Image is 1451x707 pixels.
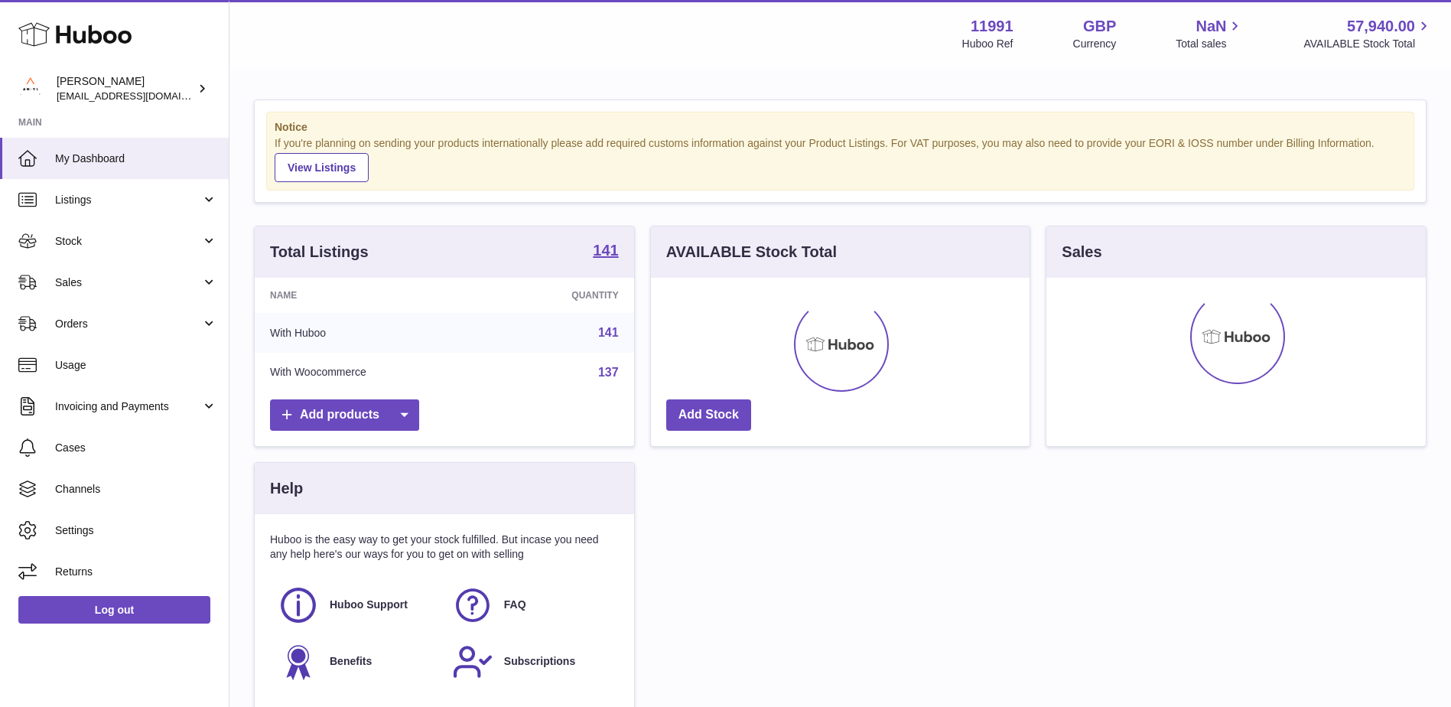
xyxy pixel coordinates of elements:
a: 137 [598,366,619,379]
span: Huboo Support [330,598,408,612]
span: Listings [55,193,201,207]
a: 141 [598,326,619,339]
img: info@an-y1.com [18,77,41,100]
span: Orders [55,317,201,331]
th: Quantity [490,278,634,313]
span: NaN [1196,16,1226,37]
strong: 11991 [971,16,1013,37]
a: Add products [270,399,419,431]
a: View Listings [275,153,369,182]
span: Subscriptions [504,654,575,669]
h3: Help [270,478,303,499]
span: Channels [55,482,217,497]
span: Stock [55,234,201,249]
strong: Notice [275,120,1406,135]
span: Sales [55,275,201,290]
strong: GBP [1083,16,1116,37]
div: If you're planning on sending your products internationally please add required customs informati... [275,136,1406,182]
div: Huboo Ref [962,37,1013,51]
a: 141 [593,243,618,261]
div: [PERSON_NAME] [57,74,194,103]
span: 57,940.00 [1347,16,1415,37]
h3: AVAILABLE Stock Total [666,242,837,262]
a: NaN Total sales [1176,16,1244,51]
td: With Huboo [255,313,490,353]
p: Huboo is the easy way to get your stock fulfilled. But incase you need any help here's our ways f... [270,533,619,562]
span: Settings [55,523,217,538]
span: Cases [55,441,217,455]
span: Usage [55,358,217,373]
span: My Dashboard [55,151,217,166]
span: AVAILABLE Stock Total [1303,37,1433,51]
span: Benefits [330,654,372,669]
a: Huboo Support [278,585,437,626]
span: Total sales [1176,37,1244,51]
a: Benefits [278,641,437,683]
h3: Total Listings [270,242,369,262]
span: FAQ [504,598,526,612]
a: Subscriptions [452,641,611,683]
div: Currency [1073,37,1117,51]
a: 57,940.00 AVAILABLE Stock Total [1303,16,1433,51]
span: Returns [55,565,217,579]
span: [EMAIL_ADDRESS][DOMAIN_NAME] [57,90,225,102]
th: Name [255,278,490,313]
a: FAQ [452,585,611,626]
a: Add Stock [666,399,751,431]
td: With Woocommerce [255,353,490,393]
a: Log out [18,596,210,624]
strong: 141 [593,243,618,258]
h3: Sales [1062,242,1101,262]
span: Invoicing and Payments [55,399,201,414]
